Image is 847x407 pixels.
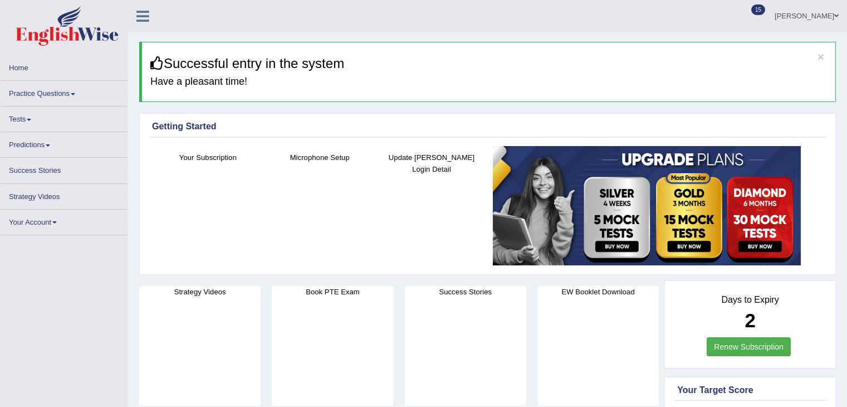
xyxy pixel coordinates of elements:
[272,286,393,298] h4: Book PTE Exam
[677,295,823,305] h4: Days to Expiry
[158,152,258,163] h4: Your Subscription
[677,384,823,397] div: Your Target Score
[1,55,128,77] a: Home
[751,4,765,15] span: 15
[493,146,801,265] img: small5.jpg
[150,56,827,71] h3: Successful entry in the system
[139,286,261,298] h4: Strategy Videos
[152,120,823,133] div: Getting Started
[707,337,791,356] a: Renew Subscription
[1,184,128,206] a: Strategy Videos
[1,132,128,154] a: Predictions
[381,152,482,175] h4: Update [PERSON_NAME] Login Detail
[1,158,128,180] a: Success Stories
[150,76,827,88] h4: Have a pleasant time!
[1,210,128,231] a: Your Account
[817,51,824,62] button: ×
[1,106,128,128] a: Tests
[537,286,659,298] h4: EW Booklet Download
[745,309,755,331] b: 2
[270,152,370,163] h4: Microphone Setup
[405,286,526,298] h4: Success Stories
[1,81,128,103] a: Practice Questions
